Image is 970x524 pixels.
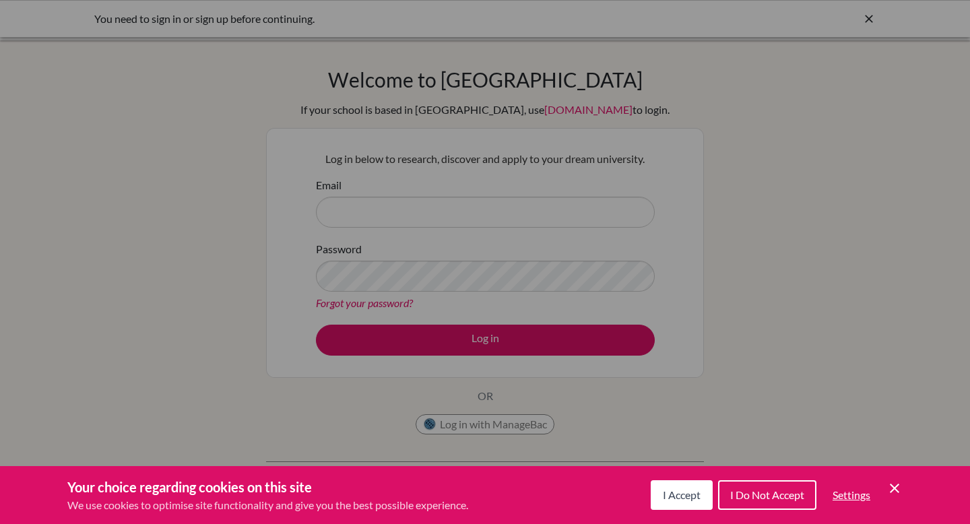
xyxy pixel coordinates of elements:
button: I Do Not Accept [718,480,816,510]
p: We use cookies to optimise site functionality and give you the best possible experience. [67,497,468,513]
span: I Do Not Accept [730,488,804,501]
span: I Accept [663,488,701,501]
button: Settings [822,482,881,509]
span: Settings [833,488,870,501]
button: I Accept [651,480,713,510]
h3: Your choice regarding cookies on this site [67,477,468,497]
button: Save and close [886,480,903,496]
